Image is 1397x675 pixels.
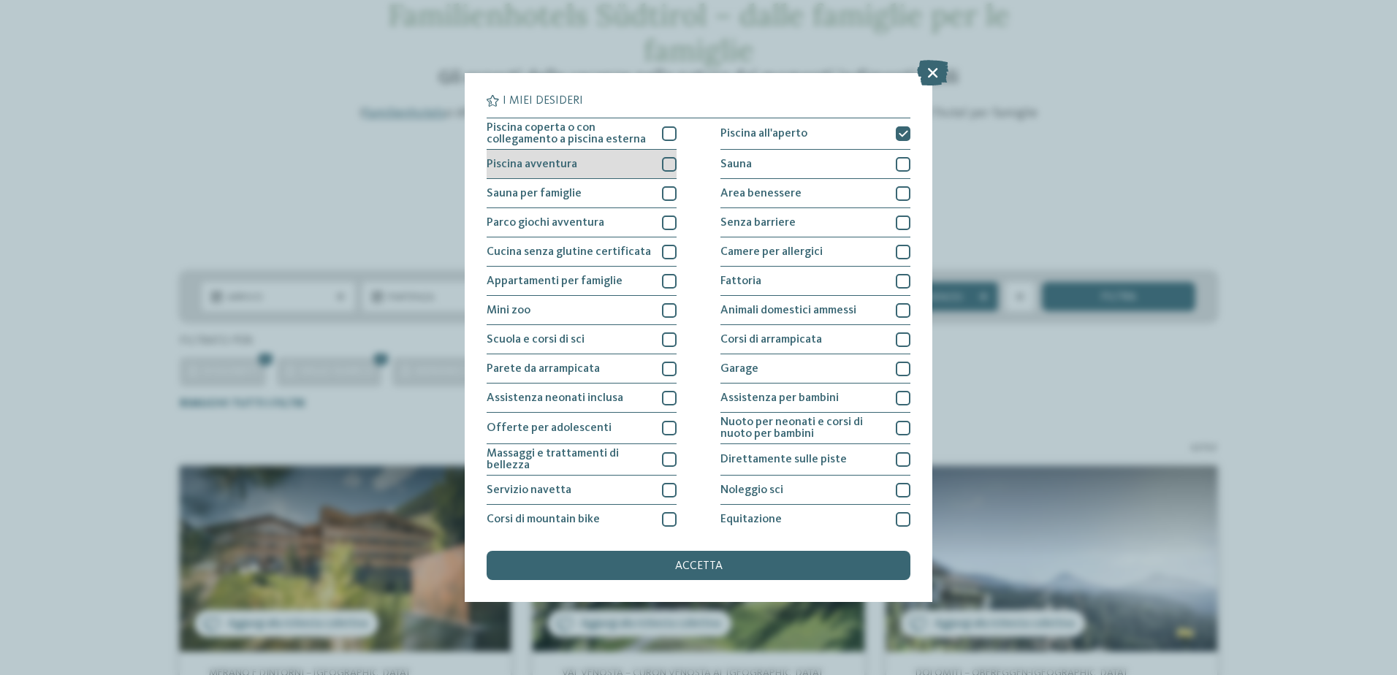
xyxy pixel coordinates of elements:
[720,484,783,496] span: Noleggio sci
[720,188,802,199] span: Area benessere
[487,275,623,287] span: Appartamenti per famiglie
[487,217,604,229] span: Parco giochi avventura
[720,275,761,287] span: Fattoria
[487,448,651,471] span: Massaggi e trattamenti di bellezza
[675,560,723,572] span: accetta
[487,334,585,346] span: Scuola e corsi di sci
[720,514,782,525] span: Equitazione
[487,514,600,525] span: Corsi di mountain bike
[487,392,623,404] span: Assistenza neonati inclusa
[720,454,847,465] span: Direttamente sulle piste
[487,305,530,316] span: Mini zoo
[720,128,807,140] span: Piscina all'aperto
[720,392,839,404] span: Assistenza per bambini
[720,305,856,316] span: Animali domestici ammessi
[487,159,577,170] span: Piscina avventura
[720,246,823,258] span: Camere per allergici
[487,188,582,199] span: Sauna per famiglie
[487,484,571,496] span: Servizio navetta
[720,416,885,440] span: Nuoto per neonati e corsi di nuoto per bambini
[487,122,651,145] span: Piscina coperta o con collegamento a piscina esterna
[487,246,651,258] span: Cucina senza glutine certificata
[720,334,822,346] span: Corsi di arrampicata
[503,95,583,107] span: I miei desideri
[487,422,612,434] span: Offerte per adolescenti
[720,363,758,375] span: Garage
[487,363,600,375] span: Parete da arrampicata
[720,217,796,229] span: Senza barriere
[720,159,752,170] span: Sauna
